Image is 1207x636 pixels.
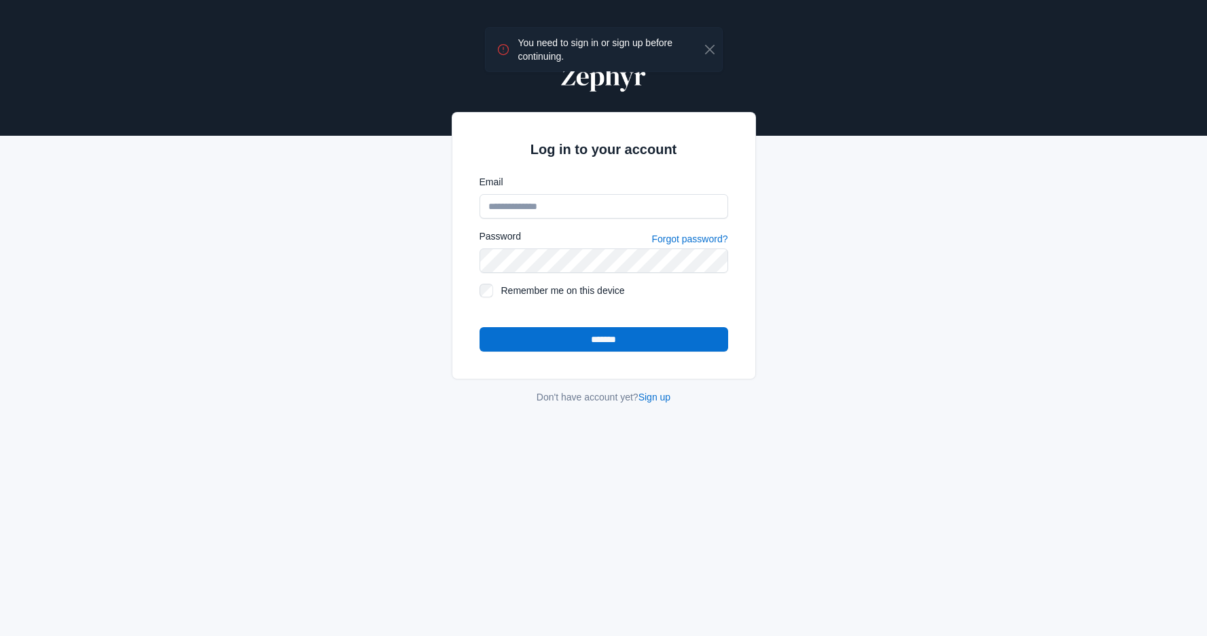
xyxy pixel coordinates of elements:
[638,392,670,403] a: Sign up
[480,140,728,159] h2: Log in to your account
[452,390,756,404] div: Don't have account yet?
[501,284,728,297] label: Remember me on this device
[510,28,704,71] div: You need to sign in or sign up before continuing.
[703,43,716,57] button: Close
[480,229,521,243] label: Password
[480,175,728,189] label: Email
[558,60,648,92] img: Zephyr Logo
[651,233,727,244] a: Forgot password?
